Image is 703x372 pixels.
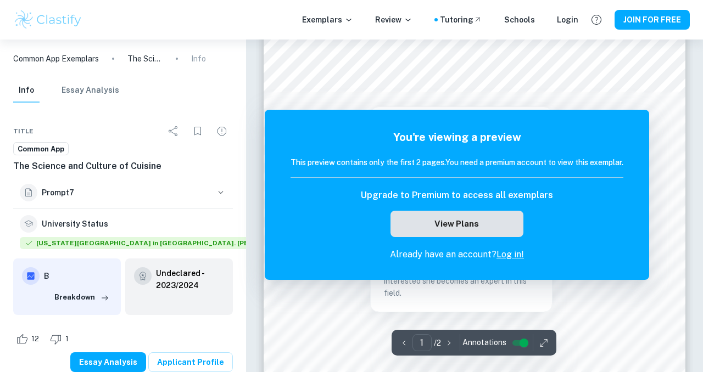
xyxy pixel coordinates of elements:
a: Schools [504,14,535,26]
div: Like [13,330,45,348]
div: Bookmark [187,120,209,142]
a: Log in! [496,249,524,260]
p: The Science and Culture of Cuisine [127,53,163,65]
p: Info [191,53,206,65]
p: Already have an account? [291,248,623,261]
button: Essay Analysis [62,78,119,103]
p: / 2 [434,337,441,349]
p: Review [375,14,412,26]
a: Applicant Profile [148,352,233,372]
div: Dislike [47,330,75,348]
button: JOIN FOR FREE [615,10,690,30]
a: Tutoring [440,14,482,26]
a: Undeclared - 2023/2024 [156,267,224,291]
h6: Prompt 7 [42,187,211,199]
span: Title [13,126,34,136]
h6: The Science and Culture of Cuisine [13,160,233,173]
div: Share [163,120,185,142]
button: Info [13,78,40,103]
div: Accepted: Washington University in St. Louis [20,237,300,252]
h6: This preview contains only the first 2 pages. You need a premium account to view this exemplar. [291,156,623,168]
span: Annotations [462,337,506,348]
img: Clastify logo [13,9,83,31]
button: Essay Analysis [70,352,146,372]
button: Help and Feedback [587,10,606,29]
a: Common App [13,142,69,156]
p: Exemplars [302,14,353,26]
h5: You're viewing a preview [291,129,623,145]
span: 12 [25,334,45,345]
h6: B [44,270,112,282]
div: Report issue [211,120,233,142]
span: 1 [59,334,75,345]
button: Breakdown [52,289,112,306]
span: [US_STATE][GEOGRAPHIC_DATA] in [GEOGRAPHIC_DATA]. [PERSON_NAME] [20,237,300,249]
h6: Upgrade to Premium to access all exemplars [361,189,553,202]
button: Prompt7 [13,177,233,208]
a: Common App Exemplars [13,53,99,65]
button: View Plans [390,211,523,237]
span: Common App [14,144,68,155]
a: Login [557,14,578,26]
h6: University Status [42,218,108,230]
